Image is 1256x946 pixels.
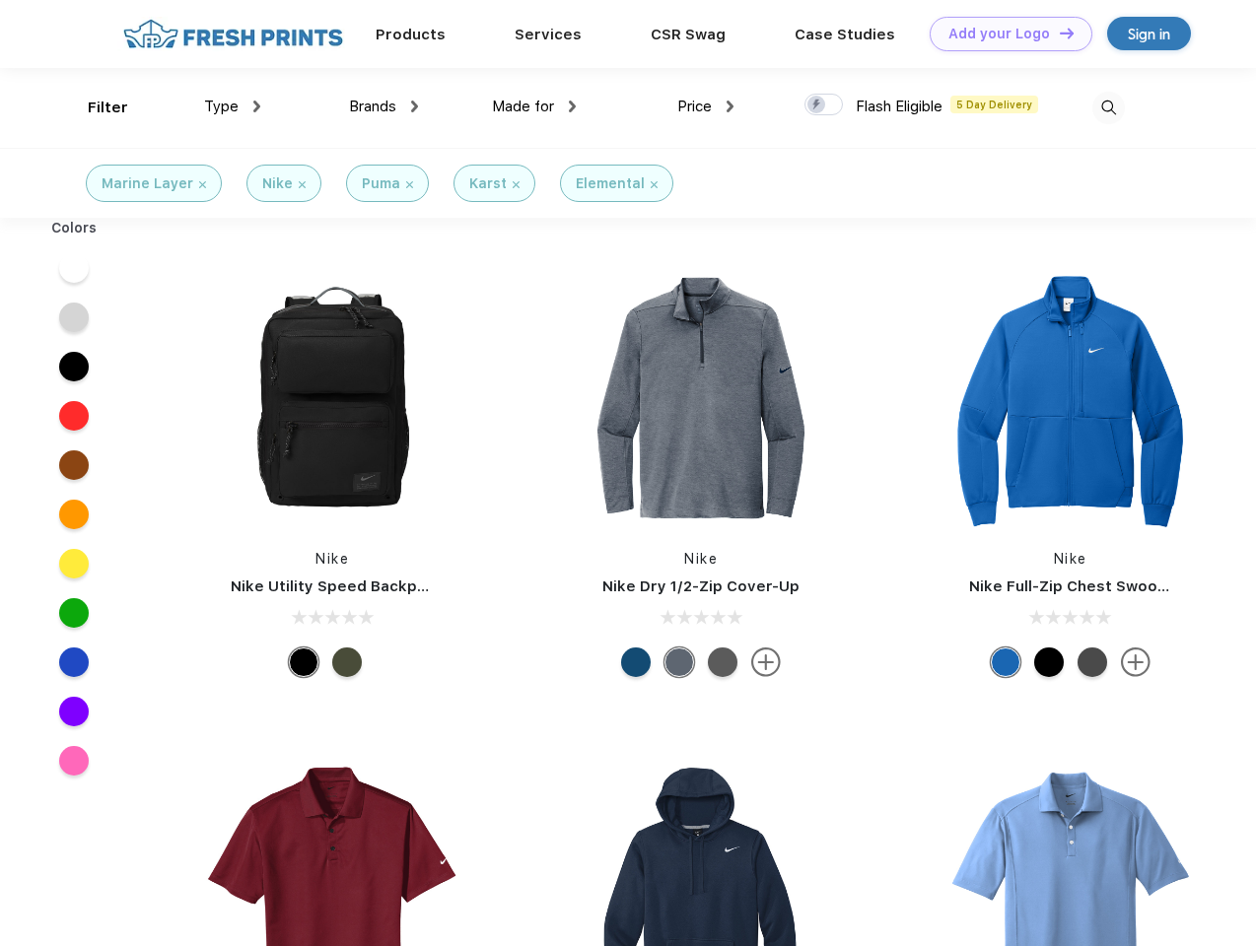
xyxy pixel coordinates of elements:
[569,101,576,112] img: dropdown.png
[602,577,800,595] a: Nike Dry 1/2-Zip Cover-Up
[1121,647,1151,677] img: more.svg
[362,173,400,194] div: Puma
[708,647,737,677] div: Black Heather
[969,577,1231,595] a: Nike Full-Zip Chest Swoosh Jacket
[1128,23,1170,45] div: Sign in
[651,181,658,188] img: filter_cancel.svg
[621,647,651,677] div: Gym Blue
[299,181,306,188] img: filter_cancel.svg
[991,647,1020,677] div: Royal
[199,181,206,188] img: filter_cancel.svg
[469,173,507,194] div: Karst
[576,173,645,194] div: Elemental
[950,96,1038,113] span: 5 Day Delivery
[1054,551,1087,567] a: Nike
[88,97,128,119] div: Filter
[253,101,260,112] img: dropdown.png
[948,26,1050,42] div: Add your Logo
[940,267,1202,529] img: func=resize&h=266
[684,551,718,567] a: Nike
[751,647,781,677] img: more.svg
[36,218,112,238] div: Colors
[332,647,362,677] div: Cargo Khaki
[204,98,239,115] span: Type
[664,647,694,677] div: Navy Heather
[349,98,396,115] span: Brands
[1092,92,1125,124] img: desktop_search.svg
[856,98,942,115] span: Flash Eligible
[1107,17,1191,50] a: Sign in
[515,26,582,43] a: Services
[727,101,733,112] img: dropdown.png
[315,551,349,567] a: Nike
[117,17,349,51] img: fo%20logo%202.webp
[677,98,712,115] span: Price
[1078,647,1107,677] div: Anthracite
[570,267,832,529] img: func=resize&h=266
[376,26,446,43] a: Products
[406,181,413,188] img: filter_cancel.svg
[201,267,463,529] img: func=resize&h=266
[513,181,520,188] img: filter_cancel.svg
[262,173,293,194] div: Nike
[492,98,554,115] span: Made for
[231,577,444,595] a: Nike Utility Speed Backpack
[102,173,193,194] div: Marine Layer
[289,647,318,677] div: Black
[1034,647,1064,677] div: Black
[411,101,418,112] img: dropdown.png
[651,26,726,43] a: CSR Swag
[1060,28,1074,38] img: DT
